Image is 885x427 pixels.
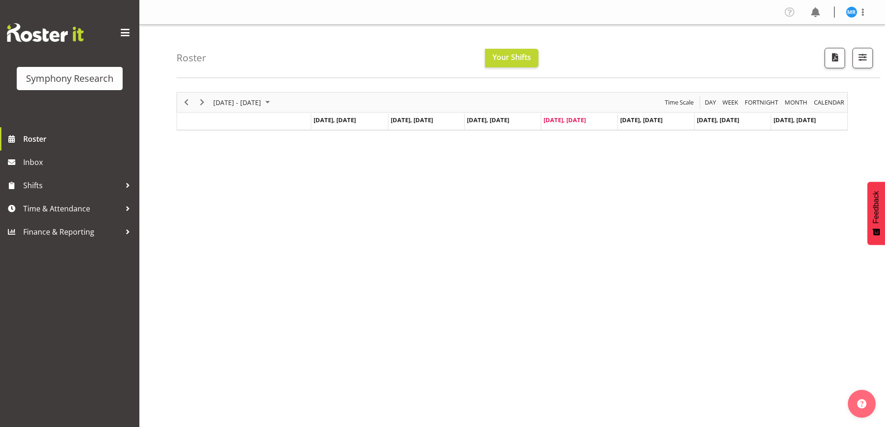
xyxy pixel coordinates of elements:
[492,52,531,62] span: Your Shifts
[825,48,845,68] button: Download a PDF of the roster according to the set date range.
[23,225,121,239] span: Finance & Reporting
[23,132,135,146] span: Roster
[857,399,866,408] img: help-xxl-2.png
[7,23,84,42] img: Rosterit website logo
[485,49,538,67] button: Your Shifts
[177,53,206,63] h4: Roster
[23,155,135,169] span: Inbox
[23,202,121,216] span: Time & Attendance
[26,72,113,85] div: Symphony Research
[867,182,885,245] button: Feedback - Show survey
[846,7,857,18] img: michael-robinson11856.jpg
[872,191,880,223] span: Feedback
[23,178,121,192] span: Shifts
[852,48,873,68] button: Filter Shifts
